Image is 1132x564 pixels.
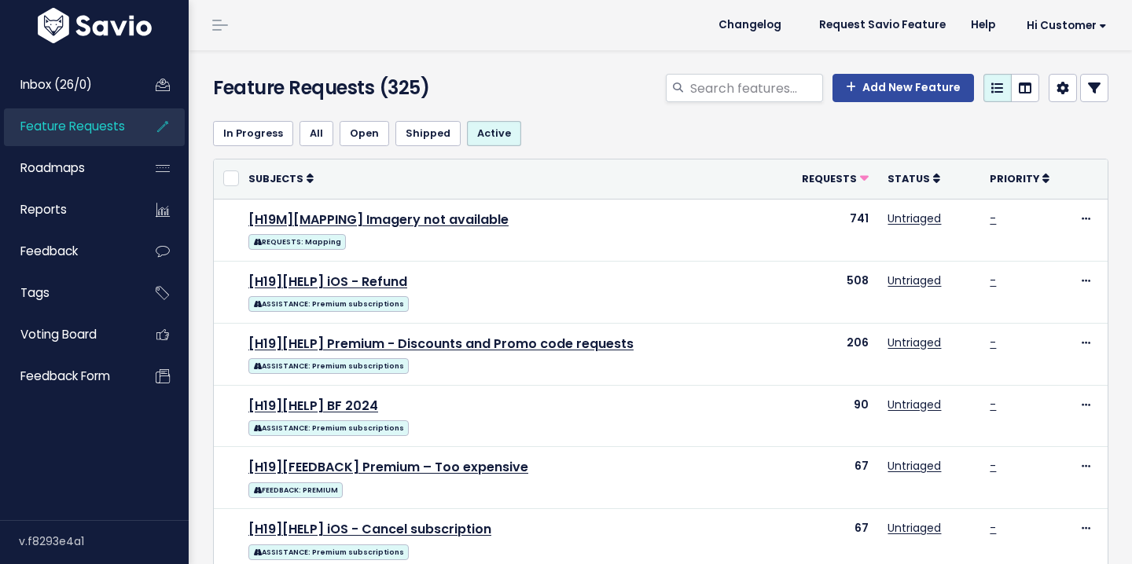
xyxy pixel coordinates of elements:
a: [H19][FEEDBACK] Premium – Too expensive [248,458,528,476]
a: Inbox (26/0) [4,67,130,103]
a: Feature Requests [4,108,130,145]
span: Priority [990,172,1039,185]
span: Feedback [20,243,78,259]
a: Untriaged [888,335,941,350]
a: REQUESTS: Mapping [248,231,346,251]
td: 508 [781,261,878,323]
a: Add New Feature [832,74,974,102]
a: Help [958,13,1008,37]
span: Hi Customer [1027,20,1107,31]
a: Untriaged [888,397,941,412]
a: Active [467,121,521,146]
span: REQUESTS: Mapping [248,234,346,250]
a: FEEDBACK: PREMIUM [248,479,343,499]
a: Status [888,170,940,186]
span: Feedback form [20,368,110,384]
a: ASSISTANCE: Premium subscriptions [248,355,409,375]
a: Roadmaps [4,150,130,186]
a: Subjects [248,170,314,186]
span: ASSISTANCE: Premium subscriptions [248,544,409,560]
span: Changelog [719,20,781,31]
img: logo-white.9d6f32f41409.svg [34,8,156,43]
a: - [990,211,996,226]
a: Untriaged [888,458,941,474]
span: Roadmaps [20,159,85,176]
a: [H19][HELP] iOS - Refund [248,273,407,291]
span: Status [888,172,930,185]
a: - [990,335,996,350]
span: ASSISTANCE: Premium subscriptions [248,358,409,374]
td: 90 [781,385,878,447]
a: [H19][HELP] BF 2024 [248,397,378,415]
a: Reports [4,192,130,228]
td: 741 [781,199,878,261]
a: Priority [990,170,1049,186]
span: Tags [20,284,50,301]
a: ASSISTANCE: Premium subscriptions [248,293,409,313]
span: Reports [20,201,67,218]
a: [H19M][MAPPING] Imagery not available [248,211,509,229]
a: ASSISTANCE: Premium subscriptions [248,417,409,437]
a: Shipped [395,121,461,146]
a: - [990,273,996,288]
a: Untriaged [888,273,941,288]
span: Requests [802,172,857,185]
span: Subjects [248,172,303,185]
a: [H19][HELP] iOS - Cancel subscription [248,520,491,538]
a: - [990,520,996,536]
a: - [990,458,996,474]
a: Voting Board [4,317,130,353]
a: Hi Customer [1008,13,1119,38]
input: Search features... [689,74,823,102]
a: Requests [802,170,869,186]
a: Request Savio Feature [807,13,958,37]
a: Tags [4,275,130,311]
a: [H19][HELP] Premium - Discounts and Promo code requests [248,335,634,353]
span: Feature Requests [20,118,125,134]
div: v.f8293e4a1 [19,521,189,562]
a: All [300,121,333,146]
ul: Filter feature requests [213,121,1108,146]
a: Untriaged [888,211,941,226]
span: ASSISTANCE: Premium subscriptions [248,296,409,312]
h4: Feature Requests (325) [213,74,496,102]
td: 67 [781,447,878,509]
a: In Progress [213,121,293,146]
a: Feedback [4,233,130,269]
a: Untriaged [888,520,941,536]
a: Open [340,121,389,146]
a: ASSISTANCE: Premium subscriptions [248,541,409,561]
span: Inbox (26/0) [20,76,92,93]
td: 206 [781,323,878,385]
span: FEEDBACK: PREMIUM [248,482,343,498]
a: - [990,397,996,412]
span: Voting Board [20,326,97,342]
a: Feedback form [4,358,130,394]
span: ASSISTANCE: Premium subscriptions [248,420,409,436]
